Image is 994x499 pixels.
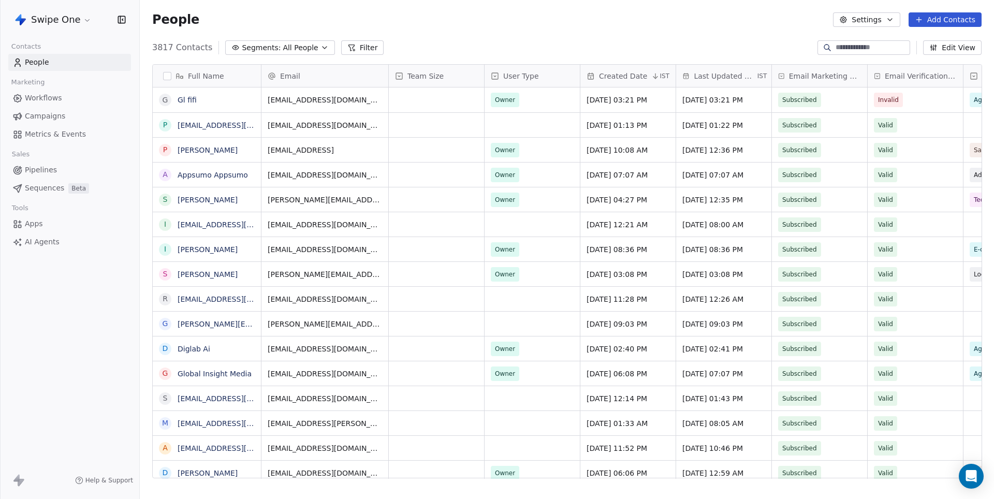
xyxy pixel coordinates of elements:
span: Pipelines [25,165,57,175]
span: [DATE] 01:33 AM [587,418,669,429]
span: [DATE] 11:28 PM [587,294,669,304]
a: SequencesBeta [8,180,131,197]
span: Valid [878,244,893,255]
span: [DATE] 06:06 PM [587,468,669,478]
span: Valid [878,418,893,429]
span: [DATE] 12:14 PM [587,393,669,404]
span: Email Verification Status [885,71,957,81]
span: [DATE] 01:43 PM [682,393,765,404]
span: [EMAIL_ADDRESS][DOMAIN_NAME] [268,219,382,230]
div: m [162,418,168,429]
span: Owner [495,269,515,280]
span: Last Updated Date [694,71,755,81]
div: Email [261,65,388,87]
span: [DATE] 07:07 PM [682,369,765,379]
div: Team Size [389,65,484,87]
span: [DATE] 04:27 PM [587,195,669,205]
span: Subscribed [782,95,817,105]
span: Swipe One [31,13,81,26]
span: Email Marketing Consent [789,71,861,81]
button: Filter [341,40,384,55]
span: Invalid [878,95,899,105]
span: Valid [878,219,893,230]
div: G [163,95,168,106]
div: p [163,120,167,130]
div: User Type [485,65,580,87]
a: Campaigns [8,108,131,125]
div: S [163,194,168,205]
div: Open Intercom Messenger [959,464,984,489]
span: Email [280,71,300,81]
span: Valid [878,369,893,379]
span: [EMAIL_ADDRESS][DOMAIN_NAME] [268,120,382,130]
a: [PERSON_NAME] [178,469,238,477]
span: Owner [495,369,515,379]
span: [DATE] 10:46 PM [682,443,765,453]
span: Valid [878,393,893,404]
span: [DATE] 02:41 PM [682,344,765,354]
span: Subscribed [782,443,817,453]
span: All People [283,42,318,53]
span: Valid [878,319,893,329]
a: Metrics & Events [8,126,131,143]
a: [EMAIL_ADDRESS][DOMAIN_NAME] [178,394,304,403]
span: Valid [878,294,893,304]
span: [EMAIL_ADDRESS] [268,145,382,155]
span: Owner [495,468,515,478]
span: [PERSON_NAME][EMAIL_ADDRESS][PERSON_NAME][DOMAIN_NAME] [268,195,382,205]
a: [EMAIL_ADDRESS][DOMAIN_NAME] [178,221,304,229]
span: Contacts [7,39,46,54]
div: Email Verification Status [868,65,963,87]
div: S [163,269,168,280]
span: Sales [7,146,34,162]
span: Valid [878,269,893,280]
span: Subscribed [782,170,817,180]
span: 3817 Contacts [152,41,212,54]
a: [PERSON_NAME][EMAIL_ADDRESS][DOMAIN_NAME] [178,320,364,328]
span: People [25,57,49,68]
span: [EMAIL_ADDRESS][DOMAIN_NAME] [268,244,382,255]
span: Segments: [242,42,281,53]
span: Valid [878,344,893,354]
span: [EMAIL_ADDRESS][DOMAIN_NAME] [268,369,382,379]
a: Global Insight Media [178,370,252,378]
div: D [163,467,168,478]
span: [DATE] 01:13 PM [587,120,669,130]
div: Last Updated DateIST [676,65,771,87]
span: Owner [495,145,515,155]
span: Owner [495,195,515,205]
span: Valid [878,120,893,130]
span: [DATE] 12:26 AM [682,294,765,304]
span: [EMAIL_ADDRESS][PERSON_NAME][DOMAIN_NAME] [268,418,382,429]
span: [DATE] 11:52 PM [587,443,669,453]
span: Marketing [7,75,49,90]
span: [DATE] 03:08 PM [587,269,669,280]
span: Subscribed [782,120,817,130]
span: Subscribed [782,468,817,478]
a: [EMAIL_ADDRESS][DOMAIN_NAME] [178,121,304,129]
span: Subscribed [782,195,817,205]
span: [EMAIL_ADDRESS][DOMAIN_NAME] [268,344,382,354]
span: Owner [495,95,515,105]
span: Valid [878,443,893,453]
a: [PERSON_NAME] [178,270,238,278]
div: Created DateIST [580,65,676,87]
div: r [163,293,168,304]
span: [DATE] 03:08 PM [682,269,765,280]
div: P [163,144,167,155]
span: Created Date [599,71,647,81]
div: Full Name [153,65,261,87]
a: Gl fifi [178,96,197,104]
a: AI Agents [8,233,131,251]
span: [DATE] 03:21 PM [587,95,669,105]
span: People [152,12,199,27]
div: i [164,244,166,255]
span: [EMAIL_ADDRESS][DOMAIN_NAME] [268,468,382,478]
a: Apps [8,215,131,232]
span: Valid [878,468,893,478]
span: Help & Support [85,476,133,485]
span: [DATE] 08:05 AM [682,418,765,429]
div: a [163,443,168,453]
span: [DATE] 12:36 PM [682,145,765,155]
span: Metrics & Events [25,129,86,140]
